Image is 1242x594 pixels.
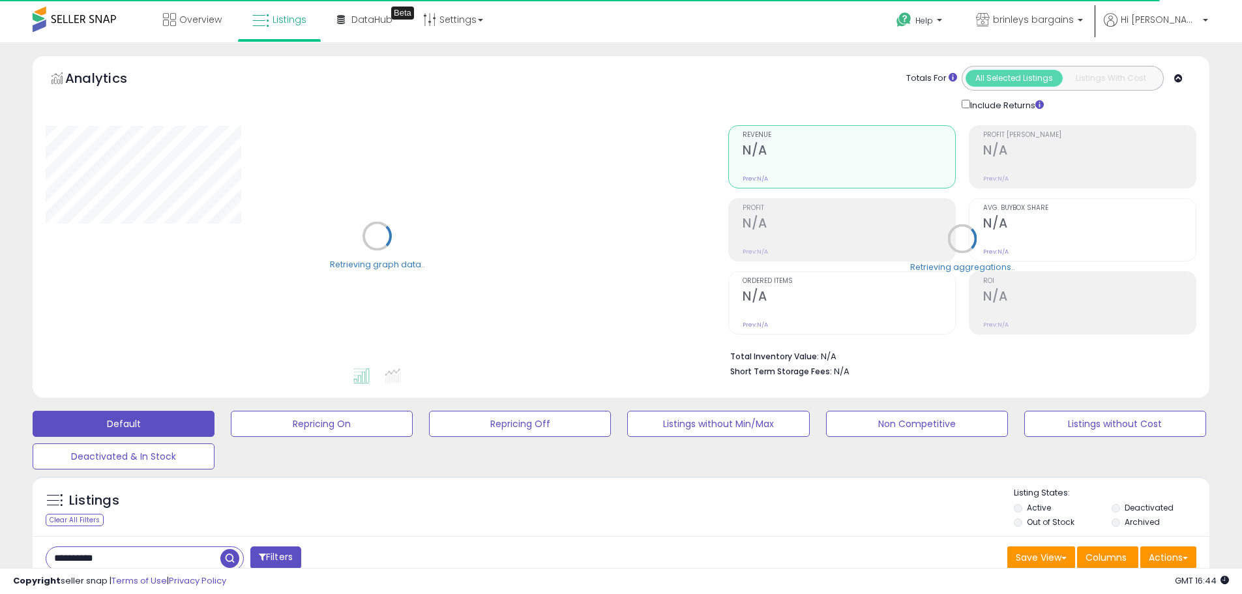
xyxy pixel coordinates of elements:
button: Non Competitive [826,411,1008,437]
button: Listings With Cost [1062,70,1159,87]
a: Hi [PERSON_NAME] [1104,13,1208,42]
button: Repricing Off [429,411,611,437]
a: Terms of Use [111,574,167,587]
label: Out of Stock [1027,516,1074,527]
div: Retrieving aggregations.. [910,261,1015,273]
div: Clear All Filters [46,514,104,526]
span: Overview [179,13,222,26]
p: Listing States: [1014,487,1209,499]
label: Archived [1125,516,1160,527]
span: brinleys bargains [993,13,1074,26]
button: Listings without Cost [1024,411,1206,437]
button: All Selected Listings [966,70,1063,87]
a: Help [886,2,955,42]
button: Deactivated & In Stock [33,443,214,469]
span: Hi [PERSON_NAME] [1121,13,1199,26]
button: Save View [1007,546,1075,569]
span: DataHub [351,13,392,26]
button: Filters [250,546,301,569]
span: Listings [273,13,306,26]
label: Deactivated [1125,502,1174,513]
a: Privacy Policy [169,574,226,587]
button: Actions [1140,546,1196,569]
div: Include Returns [952,97,1059,112]
span: Columns [1086,551,1127,564]
button: Default [33,411,214,437]
button: Columns [1077,546,1138,569]
button: Listings without Min/Max [627,411,809,437]
span: 2025-09-15 16:44 GMT [1175,574,1229,587]
div: Retrieving graph data.. [330,258,425,270]
label: Active [1027,502,1051,513]
div: Tooltip anchor [391,7,414,20]
h5: Listings [69,492,119,510]
h5: Analytics [65,69,153,91]
strong: Copyright [13,574,61,587]
span: Help [915,15,933,26]
button: Repricing On [231,411,413,437]
div: Totals For [906,72,957,85]
i: Get Help [896,12,912,28]
div: seller snap | | [13,575,226,587]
